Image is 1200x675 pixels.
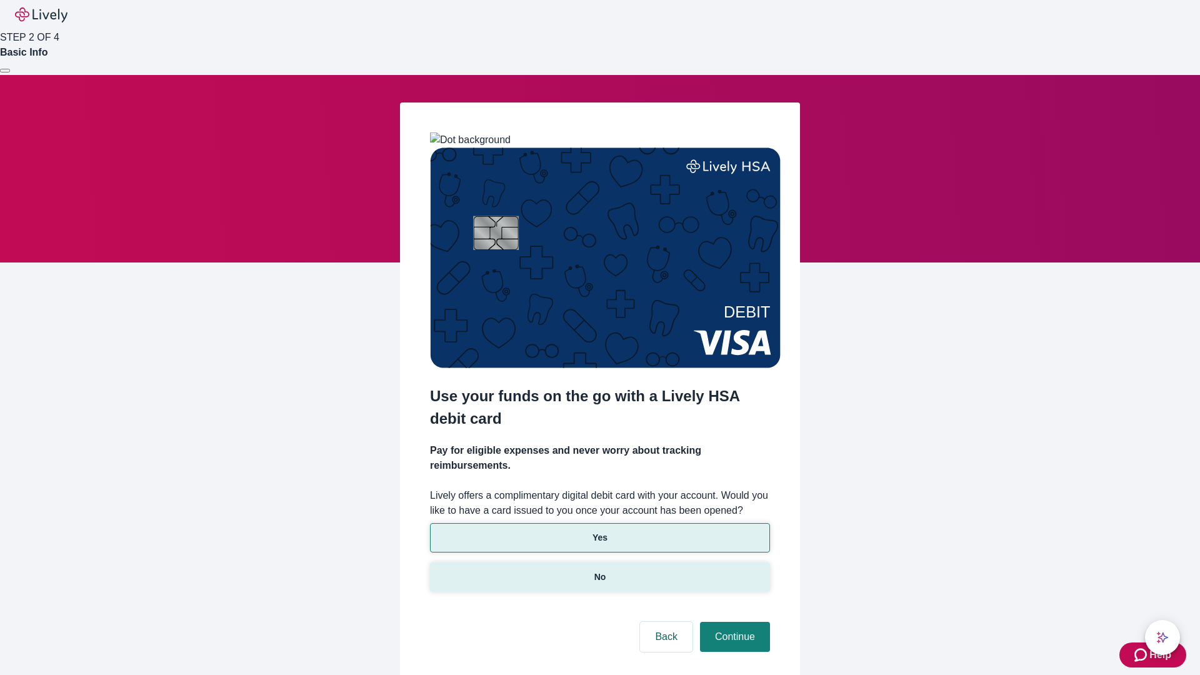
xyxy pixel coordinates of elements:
[430,132,511,147] img: Dot background
[1156,631,1169,644] svg: Lively AI Assistant
[640,622,692,652] button: Back
[430,147,781,368] img: Debit card
[700,622,770,652] button: Continue
[430,523,770,552] button: Yes
[430,562,770,592] button: No
[15,7,67,22] img: Lively
[1119,642,1186,667] button: Zendesk support iconHelp
[1134,647,1149,662] svg: Zendesk support icon
[430,385,770,430] h2: Use your funds on the go with a Lively HSA debit card
[592,531,607,544] p: Yes
[430,488,770,518] label: Lively offers a complimentary digital debit card with your account. Would you like to have a card...
[594,571,606,584] p: No
[430,443,770,473] h4: Pay for eligible expenses and never worry about tracking reimbursements.
[1149,647,1171,662] span: Help
[1145,620,1180,655] button: chat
